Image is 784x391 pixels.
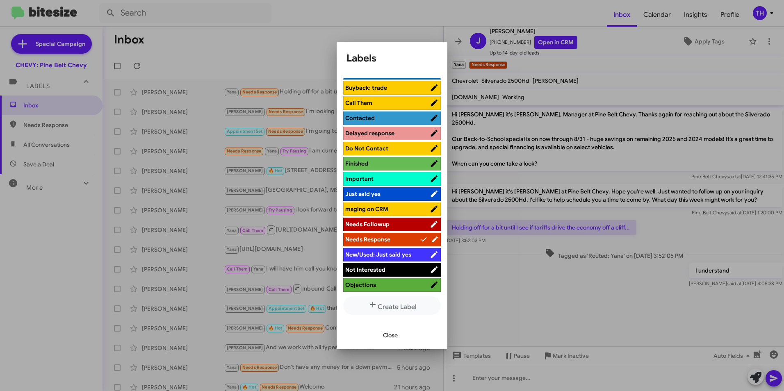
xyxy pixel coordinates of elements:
span: msging on CRM [345,205,388,213]
button: Create Label [343,296,441,315]
h1: Labels [346,52,438,65]
span: Objections [345,281,376,289]
span: New/Used: Just said yes [345,251,411,258]
span: Do Not Contact [345,145,388,152]
span: Needs Response [345,236,390,243]
span: Buyback: trade [345,84,387,91]
span: Not Interested [345,266,385,273]
span: Important [345,175,374,182]
button: Close [376,328,404,343]
span: Contacted [345,114,375,122]
span: Close [383,328,398,343]
span: Delayed response [345,130,394,137]
span: Needs Followup [345,221,390,228]
span: Call Them [345,99,372,107]
span: Finished [345,160,368,167]
span: Just said yes [345,190,381,198]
